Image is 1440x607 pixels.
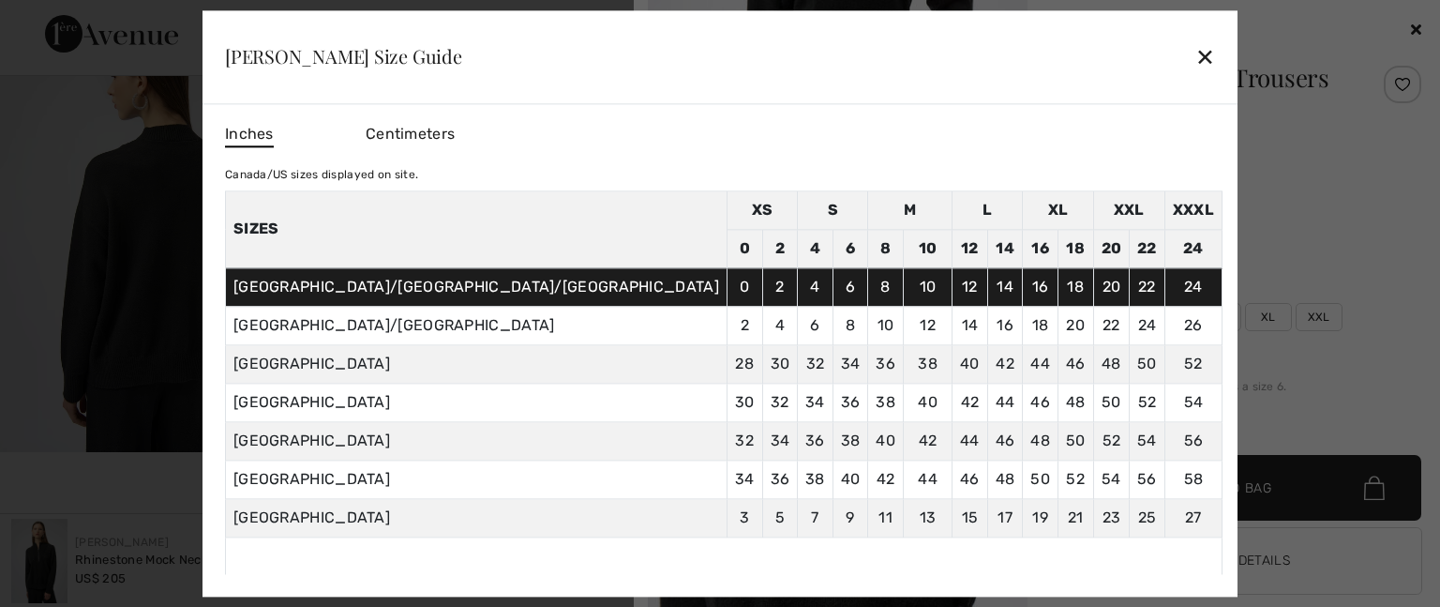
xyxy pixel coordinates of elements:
td: 12 [952,267,988,306]
td: 50 [1093,383,1130,421]
td: XXL [1093,190,1164,229]
td: 36 [832,383,868,421]
td: 34 [727,460,762,498]
td: 21 [1057,498,1093,537]
td: 56 [1164,421,1222,460]
td: 46 [987,421,1023,460]
td: 13 [903,498,952,537]
td: L [952,190,1023,229]
span: Help [42,13,81,30]
td: 32 [727,421,762,460]
td: 9 [832,498,868,537]
td: 40 [832,460,868,498]
td: [GEOGRAPHIC_DATA] [225,460,727,498]
td: 46 [952,460,988,498]
div: ✕ [1195,38,1215,77]
td: [GEOGRAPHIC_DATA]/[GEOGRAPHIC_DATA] [225,306,727,344]
td: M [868,190,952,229]
td: XXXL [1164,190,1222,229]
td: 20 [1093,267,1130,306]
td: 42 [952,383,988,421]
td: 25 [1130,498,1165,537]
td: [GEOGRAPHIC_DATA] [225,421,727,460]
th: Sizes [225,190,727,267]
td: 12 [952,229,988,267]
td: 0 [727,267,762,306]
td: 32 [798,344,833,383]
td: 8 [868,229,904,267]
td: 22 [1130,267,1165,306]
td: 54 [1093,460,1130,498]
div: Canada/US sizes displayed on site. [225,166,1222,183]
td: 34 [798,383,833,421]
td: 22 [1093,306,1130,344]
td: 38 [903,344,952,383]
td: 6 [832,267,868,306]
div: [PERSON_NAME] Size Guide [225,47,462,66]
td: 42 [903,421,952,460]
td: 6 [832,229,868,267]
td: 38 [868,383,904,421]
td: 18 [1023,306,1058,344]
td: XL [1023,190,1093,229]
td: 20 [1093,229,1130,267]
td: 0 [727,229,762,267]
td: 3 [727,498,762,537]
td: 52 [1093,421,1130,460]
td: 14 [987,229,1023,267]
td: 2 [727,306,762,344]
td: 24 [1164,229,1222,267]
td: 16 [1023,229,1058,267]
td: 38 [832,421,868,460]
td: 16 [1023,267,1058,306]
td: 23 [1093,498,1130,537]
td: 40 [868,421,904,460]
td: 7 [798,498,833,537]
td: 15 [952,498,988,537]
td: 4 [762,306,798,344]
td: 52 [1057,460,1093,498]
td: 48 [987,460,1023,498]
td: 17 [987,498,1023,537]
td: 4 [798,229,833,267]
td: 26 [1164,306,1222,344]
td: 44 [987,383,1023,421]
td: 14 [987,267,1023,306]
td: 30 [727,383,762,421]
td: 48 [1057,383,1093,421]
td: 48 [1093,344,1130,383]
td: 30 [762,344,798,383]
td: 50 [1057,421,1093,460]
td: 18 [1057,267,1093,306]
td: 36 [798,421,833,460]
span: Centimeters [366,125,455,143]
td: 46 [1057,344,1093,383]
span: Inches [225,123,274,147]
td: 50 [1130,344,1165,383]
td: 14 [952,306,988,344]
td: 42 [868,460,904,498]
td: 27 [1164,498,1222,537]
td: 10 [903,229,952,267]
td: 44 [1023,344,1058,383]
td: 28 [727,344,762,383]
td: 12 [903,306,952,344]
td: 56 [1130,460,1165,498]
td: 48 [1023,421,1058,460]
td: 2 [762,267,798,306]
td: 40 [903,383,952,421]
td: 50 [1023,460,1058,498]
td: 32 [762,383,798,421]
td: S [798,190,868,229]
td: 24 [1164,267,1222,306]
td: 10 [868,306,904,344]
td: 19 [1023,498,1058,537]
td: 46 [1023,383,1058,421]
td: 36 [868,344,904,383]
td: 38 [798,460,833,498]
td: 20 [1057,306,1093,344]
td: 44 [952,421,988,460]
td: 4 [798,267,833,306]
td: 18 [1057,229,1093,267]
td: 24 [1130,306,1165,344]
